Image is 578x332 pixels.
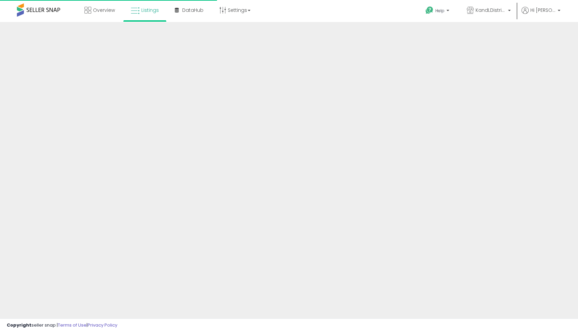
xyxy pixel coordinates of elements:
a: Help [420,1,456,22]
span: Help [435,8,444,14]
span: DataHub [182,7,203,14]
a: Hi [PERSON_NAME] [522,7,560,22]
span: Overview [93,7,115,14]
i: Get Help [425,6,434,15]
span: KandLDistribution LLC [476,7,506,14]
span: Hi [PERSON_NAME] [530,7,556,14]
span: Listings [141,7,159,14]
